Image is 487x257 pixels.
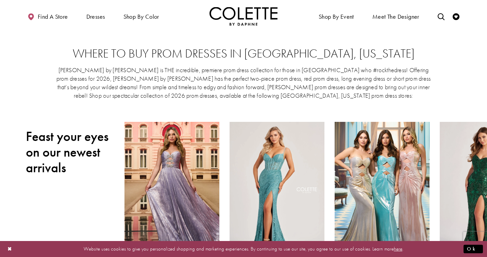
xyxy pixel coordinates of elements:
a: Check Wishlist [451,7,461,26]
span: Shop by color [122,7,161,26]
a: Visit Home Page [209,7,278,26]
span: Find a store [38,13,68,20]
button: Close Dialog [4,243,16,255]
h2: Where to buy prom dresses in [GEOGRAPHIC_DATA], [US_STATE] [39,47,448,61]
p: Website uses cookies to give you personalized shopping and marketing experiences. By continuing t... [49,244,438,254]
a: here [394,245,402,252]
button: Submit Dialog [464,245,483,253]
span: Shop By Event [319,13,354,20]
a: Find a store [26,7,69,26]
h2: Feast your eyes on our newest arrivals [26,129,114,176]
span: Meet the designer [372,13,419,20]
span: Shop By Event [317,7,356,26]
img: Colette by Daphne [209,7,278,26]
span: Shop by color [123,13,159,20]
p: [PERSON_NAME] by [PERSON_NAME] is THE incredible, premiere prom dress collection for those in [GE... [56,66,431,100]
span: Dresses [86,13,105,20]
span: Dresses [85,7,107,26]
a: Meet the designer [371,7,421,26]
a: Toggle search [436,7,446,26]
